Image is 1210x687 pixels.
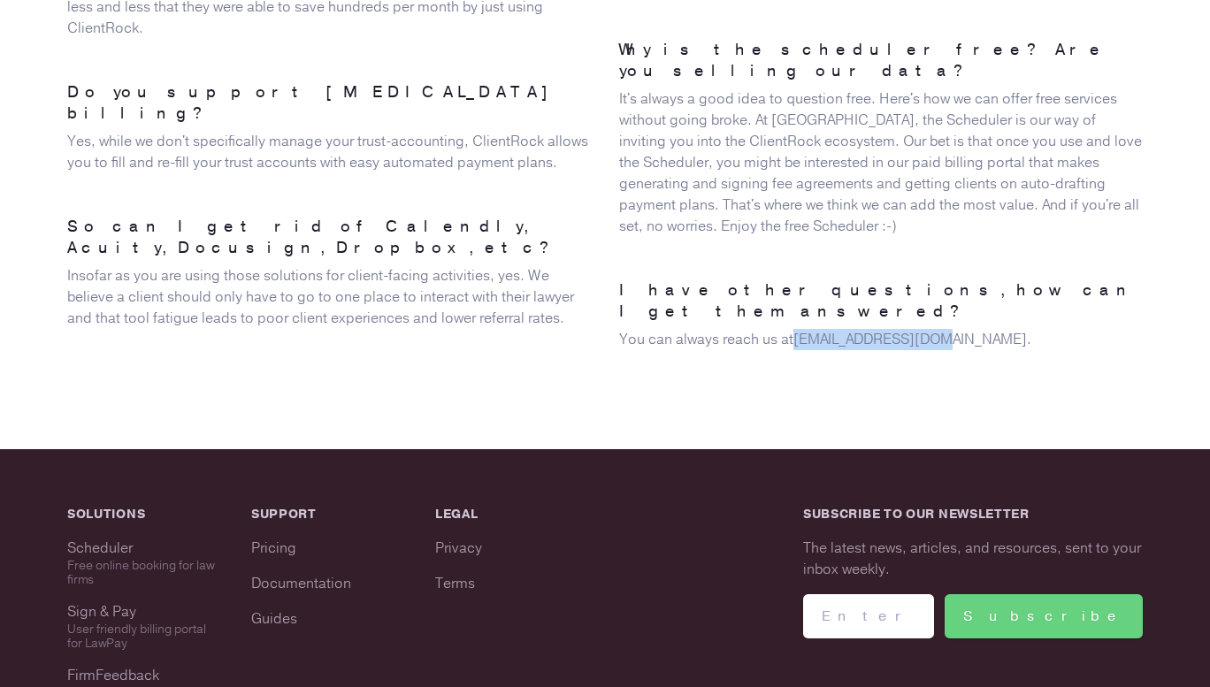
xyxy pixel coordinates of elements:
a: [EMAIL_ADDRESS][DOMAIN_NAME] [793,330,1027,349]
h4: Support [251,506,407,523]
a: Scheduler Free online booking for law firms [67,538,223,587]
a: Documentation [251,574,351,593]
dt: So can I get rid of Calendly, Acuity, Docusign, Dropbox, etc? [67,216,591,258]
dt: Do you support [MEDICAL_DATA] billing? [67,81,591,124]
a: Privacy [435,538,482,558]
h4: Subscribe to our newsletter [803,506,1143,523]
p: You can always reach us at . [619,329,1143,350]
h4: Legal [435,506,591,523]
a: Terms [435,574,475,593]
div: FirmFeedback [67,665,223,686]
button: Subscribe [945,594,1143,638]
div: Free online booking for law firms [67,559,223,587]
dt: I have other questions, how can I get them answered? [619,279,1143,322]
p: Yes, while we don't specifically manage your trust-accounting, ClientRock allows you to fill and ... [67,131,591,173]
div: Scheduler [67,538,223,559]
a: Guides [251,609,297,629]
input: Email address [803,594,934,638]
a: Sign & Pay User friendly billing portal for LawPay [67,601,223,651]
p: It's always a good idea to question free. Here's how we can offer free services without going bro... [619,88,1143,237]
p: The latest news, articles, and resources, sent to your inbox weekly. [803,538,1143,580]
div: Sign & Pay [67,601,223,622]
h4: Solutions [67,506,223,523]
div: User friendly billing portal for LawPay [67,622,223,651]
p: Insofar as you are using those solutions for client-facing activities, yes. We believe a client s... [67,265,591,329]
dt: Why is the scheduler free? Are you selling our data? [619,39,1143,81]
a: Pricing [251,538,296,558]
